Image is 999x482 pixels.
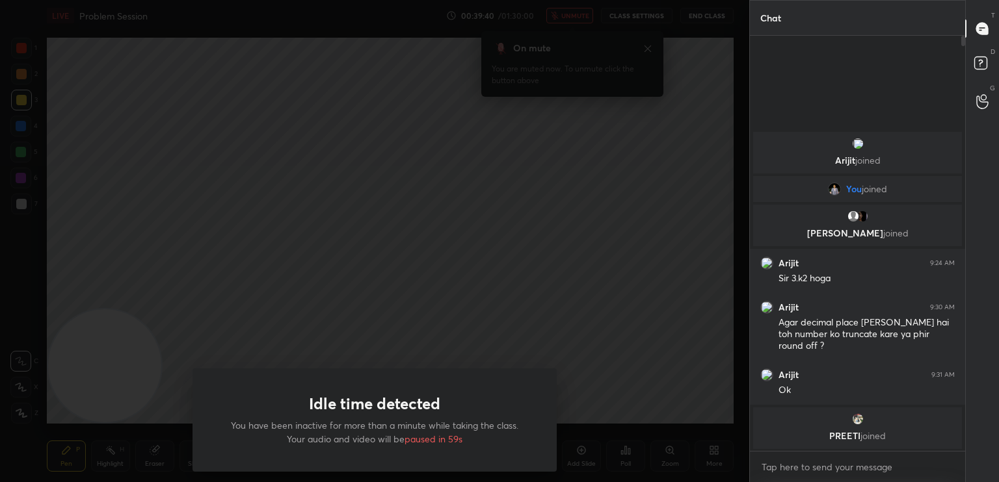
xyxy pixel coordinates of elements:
[930,303,955,311] div: 9:30 AM
[779,301,799,313] h6: Arijit
[760,257,773,270] img: 3
[851,412,864,425] img: ff8f5641e49e4bbc8f6961bb51db5d8b.jpg
[855,154,881,166] span: joined
[862,184,887,194] span: joined
[846,184,862,194] span: You
[990,83,995,93] p: G
[224,418,526,446] p: You have been inactive for more than a minute while taking the class. Your audio and video will be
[750,129,965,451] div: grid
[856,210,869,223] img: 7192b37b2d0b4119b573145f89f8449a.jpg
[828,183,841,196] img: 9689d3ed888646769c7969bc1f381e91.jpg
[405,433,462,445] span: paused in 59s
[779,384,955,397] div: Ok
[750,1,792,35] p: Chat
[760,368,773,381] img: 3
[761,228,954,238] p: [PERSON_NAME]
[761,155,954,166] p: Arijit
[760,301,773,314] img: 3
[991,47,995,57] p: D
[779,272,955,285] div: Sir 3.k2 hoga
[991,10,995,20] p: T
[860,429,886,442] span: joined
[847,210,860,223] img: default.png
[931,371,955,379] div: 9:31 AM
[851,137,864,150] img: 3
[761,431,954,441] p: PREETI
[309,394,440,413] h1: Idle time detected
[779,257,799,269] h6: Arijit
[930,259,955,267] div: 9:24 AM
[779,369,799,381] h6: Arijit
[779,316,955,353] div: Agar decimal place [PERSON_NAME] hai toh number ko truncate kare ya phir round off ?
[883,227,909,239] span: joined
